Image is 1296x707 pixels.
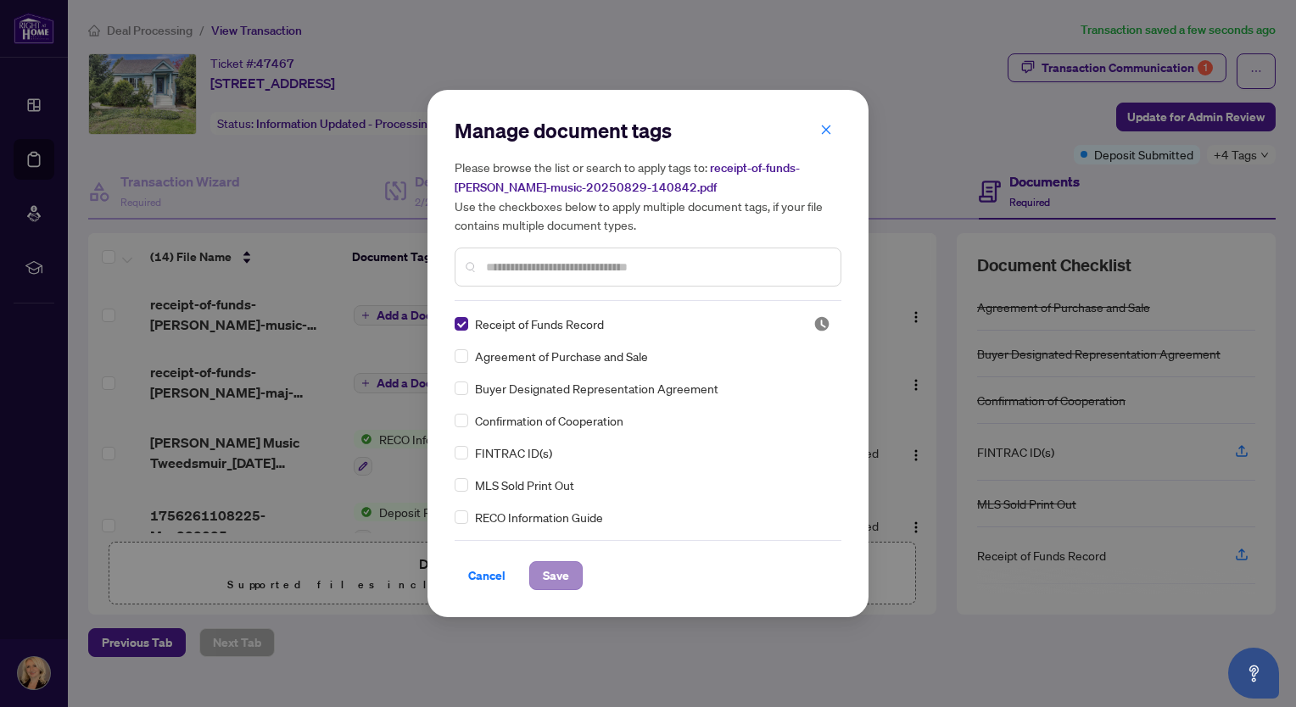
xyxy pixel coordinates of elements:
span: Pending Review [813,315,830,332]
span: Receipt of Funds Record [475,315,604,333]
button: Open asap [1228,648,1279,699]
span: RECO Information Guide [475,508,603,526]
img: status [813,315,830,332]
span: close [820,124,832,136]
span: Confirmation of Cooperation [475,411,623,430]
span: Save [543,562,569,589]
span: Agreement of Purchase and Sale [475,347,648,365]
span: Cancel [468,562,506,589]
span: Buyer Designated Representation Agreement [475,379,718,398]
span: MLS Sold Print Out [475,476,574,494]
button: Save [529,561,583,590]
h5: Please browse the list or search to apply tags to: Use the checkboxes below to apply multiple doc... [455,158,841,234]
button: Cancel [455,561,519,590]
span: FINTRAC ID(s) [475,443,552,462]
h2: Manage document tags [455,117,841,144]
